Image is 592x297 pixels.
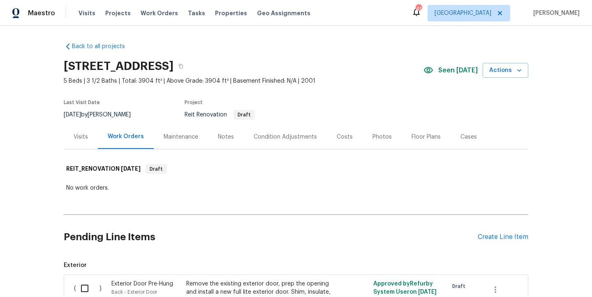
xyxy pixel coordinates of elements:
[452,282,469,290] span: Draft
[64,42,143,51] a: Back to all projects
[215,9,247,17] span: Properties
[460,133,477,141] div: Cases
[435,9,491,17] span: [GEOGRAPHIC_DATA]
[234,112,254,117] span: Draft
[79,9,95,17] span: Visits
[438,66,478,74] span: Seen [DATE]
[173,59,188,74] button: Copy Address
[108,132,144,141] div: Work Orders
[483,63,528,78] button: Actions
[218,133,234,141] div: Notes
[64,77,423,85] span: 5 Beds | 3 1/2 Baths | Total: 3904 ft² | Above Grade: 3904 ft² | Basement Finished: N/A | 2001
[372,133,392,141] div: Photos
[412,133,441,141] div: Floor Plans
[64,62,173,70] h2: [STREET_ADDRESS]
[418,289,437,295] span: [DATE]
[530,9,580,17] span: [PERSON_NAME]
[66,184,526,192] div: No work orders.
[141,9,178,17] span: Work Orders
[121,166,141,172] span: [DATE]
[64,156,528,182] div: REIT_RENOVATION [DATE]Draft
[64,100,100,105] span: Last Visit Date
[64,218,478,256] h2: Pending Line Items
[28,9,55,17] span: Maestro
[111,281,173,287] span: Exterior Door Pre-Hung
[185,100,203,105] span: Project
[64,110,141,120] div: by [PERSON_NAME]
[373,281,437,295] span: Approved by Refurby System User on
[105,9,131,17] span: Projects
[489,65,522,76] span: Actions
[185,112,255,118] span: Reit Renovation
[257,9,310,17] span: Geo Assignments
[188,10,205,16] span: Tasks
[416,5,421,13] div: 41
[74,133,88,141] div: Visits
[164,133,198,141] div: Maintenance
[66,164,141,174] h6: REIT_RENOVATION
[254,133,317,141] div: Condition Adjustments
[64,112,81,118] span: [DATE]
[478,233,528,241] div: Create Line Item
[111,290,157,295] span: Back - Exterior Door
[146,165,166,173] span: Draft
[337,133,353,141] div: Costs
[64,261,528,269] span: Exterior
